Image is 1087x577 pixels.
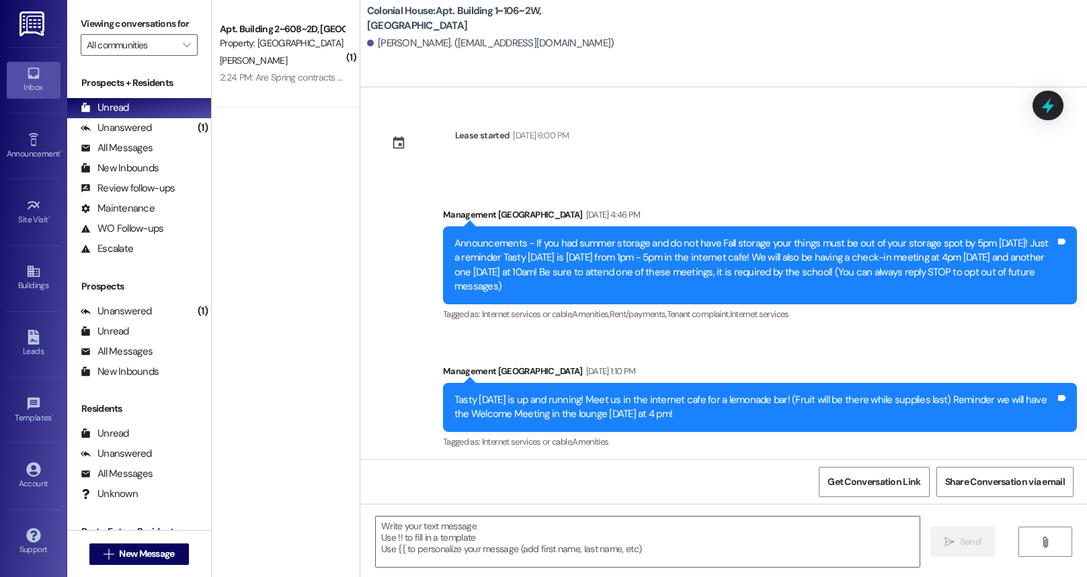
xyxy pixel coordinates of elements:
div: Tasty [DATE] is up and running! Meet us in the internet cafe for a lemonade bar! (Fruit will be t... [454,393,1055,422]
div: Unanswered [81,447,152,461]
a: Account [7,458,61,494]
span: • [60,147,62,157]
div: Management [GEOGRAPHIC_DATA] [443,364,1077,383]
a: Templates • [7,392,61,429]
a: Site Visit • [7,194,61,230]
div: (1) [194,301,211,322]
div: [DATE] 6:00 PM [510,128,569,142]
div: Management [GEOGRAPHIC_DATA] [443,208,1077,226]
div: Property: [GEOGRAPHIC_DATA] [220,36,344,50]
i:  [1040,537,1050,547]
div: New Inbounds [81,365,159,379]
a: Inbox [7,62,61,98]
img: ResiDesk Logo [19,11,47,36]
div: Escalate [81,242,133,256]
div: Past + Future Residents [67,525,211,539]
span: Internet services or cable , [482,308,572,320]
span: • [52,411,54,420]
div: Apt. Building 2~608~2D, [GEOGRAPHIC_DATA] [220,22,344,36]
span: Tenant complaint , [667,308,730,320]
button: Send [930,527,996,557]
span: New Message [119,547,174,561]
div: Unanswered [81,121,152,135]
button: Get Conversation Link [819,467,929,497]
div: Unanswered [81,304,152,318]
span: Internet services or cable , [482,436,572,447]
div: All Messages [81,467,153,481]
span: • [48,213,50,222]
button: Share Conversation via email [936,467,1074,497]
div: New Inbounds [81,161,159,175]
a: Leads [7,326,61,362]
div: Lease started [455,128,510,142]
a: Buildings [7,260,61,296]
div: 2:24 PM: Are Spring contracts available yet? [220,71,390,83]
div: Announcements - If you had summer storage and do not have Fall storage your things must be out of... [454,236,1055,294]
div: Prospects [67,279,211,294]
span: Share Conversation via email [945,475,1065,489]
b: Colonial House: Apt. Building 1~106~2W, [GEOGRAPHIC_DATA] [367,4,636,33]
div: Unknown [81,487,138,501]
label: Viewing conversations for [81,13,198,34]
span: [PERSON_NAME] [220,54,287,66]
span: Send [960,535,981,549]
span: Amenities [572,436,608,447]
button: New Message [89,543,189,565]
span: Rent/payments , [610,308,667,320]
i:  [183,40,190,50]
span: Get Conversation Link [828,475,920,489]
div: All Messages [81,345,153,359]
a: Support [7,524,61,560]
input: All communities [87,34,176,56]
div: Unread [81,427,129,441]
div: [PERSON_NAME]. ([EMAIL_ADDRESS][DOMAIN_NAME]) [367,36,614,50]
i:  [104,549,114,560]
span: Amenities , [572,308,610,320]
div: [DATE] 4:46 PM [583,208,641,222]
div: Unread [81,324,129,339]
div: [DATE] 1:10 PM [583,364,636,378]
div: Review follow-ups [81,181,175,195]
div: All Messages [81,141,153,155]
div: Tagged as: [443,432,1077,451]
i:  [944,537,955,547]
div: Unread [81,101,129,115]
div: (1) [194,118,211,138]
div: Tagged as: [443,304,1077,324]
div: Maintenance [81,202,155,216]
div: WO Follow-ups [81,222,163,236]
div: Prospects + Residents [67,76,211,90]
div: Residents [67,402,211,416]
span: Internet services [730,308,789,320]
